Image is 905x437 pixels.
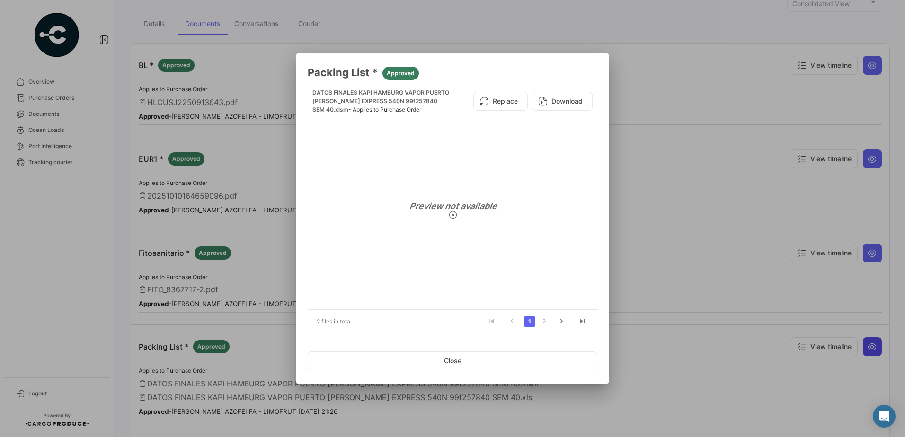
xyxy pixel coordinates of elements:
[387,69,415,78] span: Approved
[312,116,594,305] div: Preview not available
[552,316,570,327] a: go to next page
[348,106,421,113] span: - Applies to Purchase Order
[482,316,500,327] a: go to first page
[523,314,537,330] li: page 1
[532,92,593,111] button: Download
[308,351,597,370] button: Close
[873,405,896,428] div: Abrir Intercom Messenger
[308,310,386,333] div: 2 files in total
[524,316,535,327] a: 1
[503,316,521,327] a: go to previous page
[308,65,597,80] h3: Packing List *
[312,89,449,113] span: DATOS FINALES KAPI HAMBURG VAPOR PUERTO [PERSON_NAME] EXPRESS 540N 99f257840 SEM 40.xlsm
[537,314,551,330] li: page 2
[473,92,528,111] button: Replace
[573,316,591,327] a: go to last page
[538,316,550,327] a: 2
